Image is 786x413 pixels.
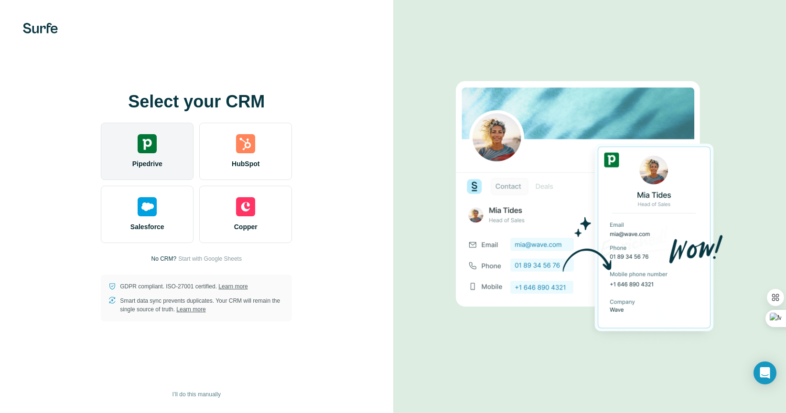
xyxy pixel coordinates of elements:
span: Salesforce [130,222,164,232]
img: hubspot's logo [236,134,255,153]
img: Surfe's logo [23,23,58,33]
a: Learn more [176,306,205,313]
p: Smart data sync prevents duplicates. Your CRM will remain the single source of truth. [120,297,284,314]
button: I’ll do this manually [166,387,227,402]
div: Open Intercom Messenger [754,361,776,384]
span: HubSpot [232,159,259,169]
button: Start with Google Sheets [178,254,242,263]
span: Copper [234,222,258,232]
p: GDPR compliant. ISO-27001 certified. [120,282,248,291]
img: pipedrive's logo [138,134,157,153]
h1: Select your CRM [101,92,292,111]
img: copper's logo [236,197,255,216]
span: I’ll do this manually [172,390,221,399]
img: PIPEDRIVE image [456,65,723,349]
p: No CRM? [151,254,177,263]
img: salesforce's logo [138,197,157,216]
span: Pipedrive [132,159,162,169]
a: Learn more [218,283,248,290]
